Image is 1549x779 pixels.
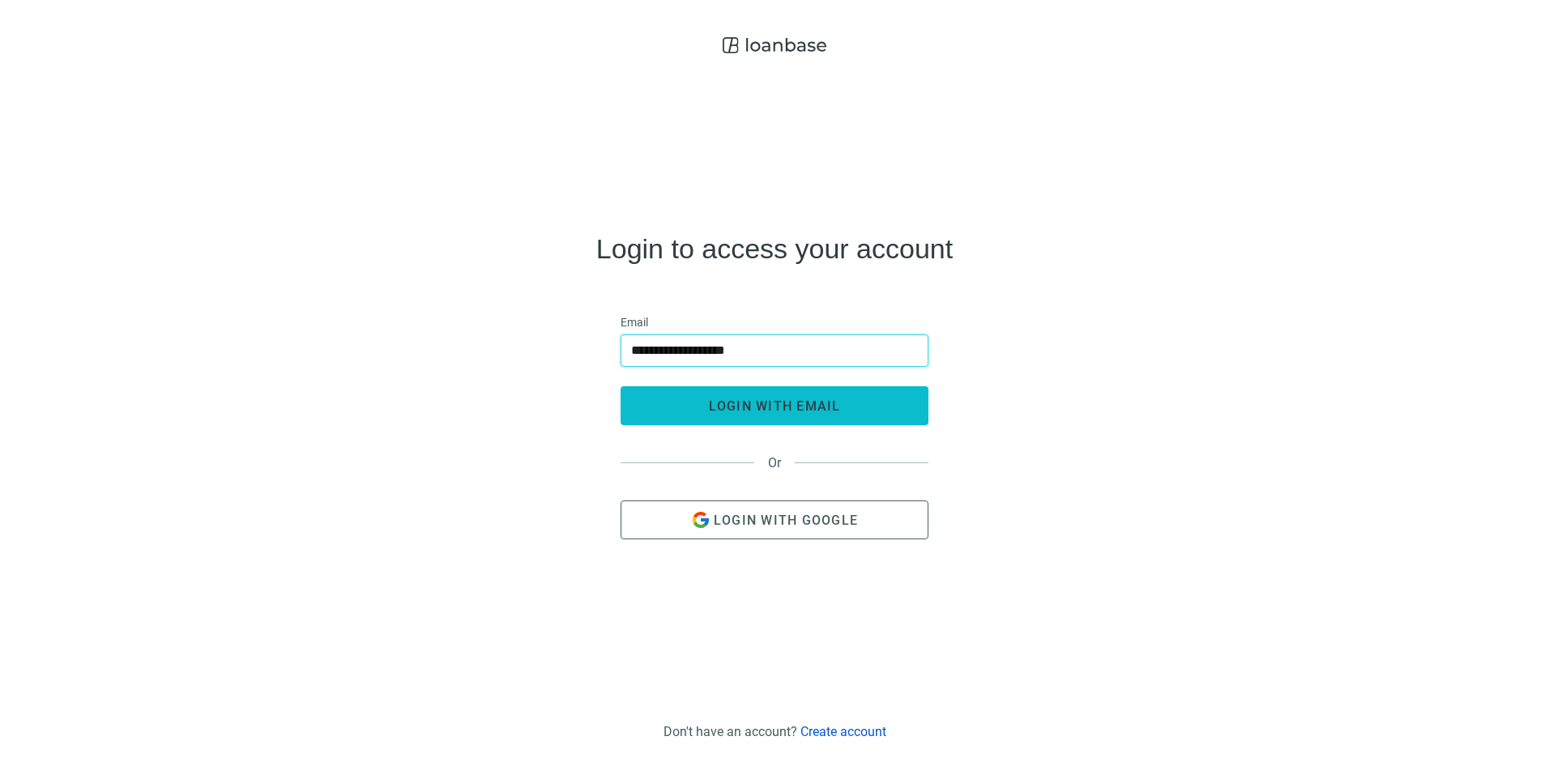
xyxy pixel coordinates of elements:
span: Or [754,455,795,470]
button: login with email [621,386,928,425]
a: Create account [800,724,886,739]
span: login with email [709,398,841,414]
h4: Login to access your account [596,236,953,262]
button: Login with Google [621,500,928,539]
span: Login with Google [714,513,858,528]
div: Don't have an account? [664,724,886,739]
span: Email [621,313,648,331]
